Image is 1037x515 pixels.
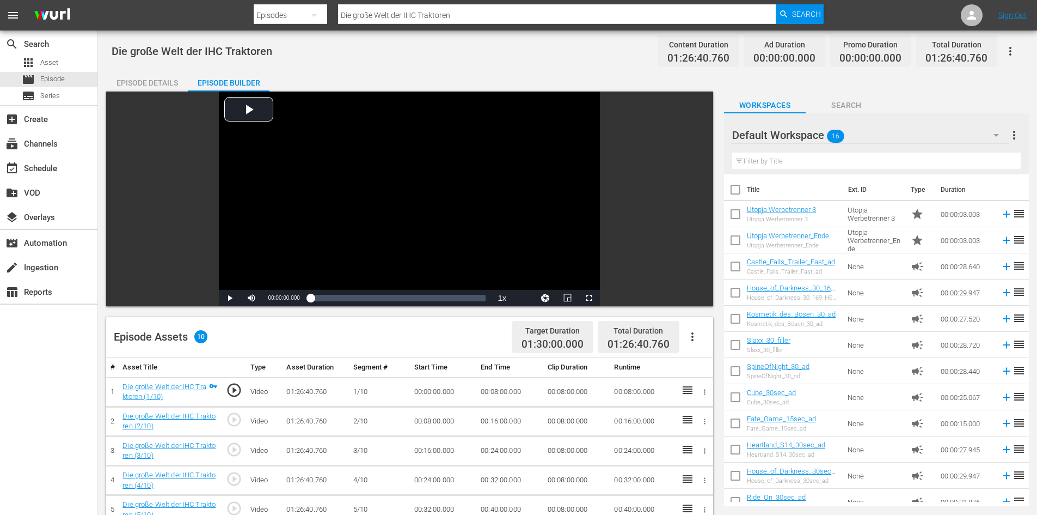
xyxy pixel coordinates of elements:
td: 00:24:00.000 [476,436,543,465]
span: Search [806,99,887,112]
a: Slaxx_30_filler [747,336,790,344]
a: Fate_Game_15sec_ad [747,415,816,423]
div: Utopja Werbetrenner_Ende [747,242,829,249]
td: None [843,410,906,437]
td: None [843,489,906,515]
th: Title [747,174,842,205]
span: reorder [1013,390,1026,403]
td: 00:00:27.945 [936,437,996,463]
span: Ad [911,443,924,456]
span: menu [7,9,20,22]
span: 00:00:00.000 [839,52,901,65]
td: None [843,463,906,489]
a: Sign Out [998,11,1027,20]
span: 16 [827,125,844,148]
td: 00:24:00.000 [610,436,677,465]
th: Asset Title [118,358,222,378]
td: 00:08:00.000 [543,377,610,407]
span: 01:26:40.760 [608,338,670,350]
div: Episode Details [106,70,188,96]
svg: Add to Episode [1001,313,1013,325]
div: Promo Duration [839,37,901,52]
td: Video [246,466,283,495]
div: Utopja Werbetrenner 3 [747,216,816,223]
a: Utopja Werbetrenner 3 [747,205,816,214]
span: Ad [911,391,924,404]
span: more_vert [1008,129,1021,142]
td: None [843,253,906,280]
td: None [843,358,906,384]
div: Fate_Game_15sec_ad [747,425,816,432]
span: Ad [911,338,924,352]
svg: Add to Episode [1001,260,1013,272]
a: Heartland_S14_30sec_ad [747,441,825,449]
div: Target Duration [521,323,584,338]
th: Type [246,358,283,378]
td: Utopja Werbetrenner_Ende [843,227,906,253]
div: House_of_Darkness_30sec_ad [747,477,839,484]
div: Content Duration [667,37,729,52]
a: SpineOfNight_30_ad [747,362,809,371]
a: Die große Welt der IHC Traktoren (1/10) [122,383,206,401]
span: reorder [1013,469,1026,482]
div: House_of_Darkness_30_169_HE_MD_Ad [747,294,839,301]
div: Total Duration [925,37,987,52]
td: 00:00:29.947 [936,463,996,489]
th: Start Time [410,358,477,378]
span: Ad [911,312,924,325]
span: Overlays [5,211,19,224]
span: Promo [911,208,924,221]
td: 00:16:00.000 [476,407,543,436]
span: play_circle_outline [226,441,242,458]
td: 00:08:00.000 [410,407,477,436]
span: Promo [911,234,924,247]
td: 00:00:31.875 [936,489,996,515]
a: Die große Welt der IHC Traktoren (3/10) [122,441,216,460]
span: reorder [1013,233,1026,246]
td: 00:00:00.000 [410,377,477,407]
span: Die große Welt der IHC Traktoren [112,45,272,58]
th: Ext. ID [842,174,904,205]
span: play_circle_outline [226,471,242,487]
td: 00:16:00.000 [610,407,677,436]
div: Ad Duration [753,37,815,52]
span: Reports [5,286,19,299]
td: 1/10 [349,377,409,407]
a: Cube_30sec_ad [747,389,796,397]
span: 10 [194,330,207,343]
td: 2/10 [349,407,409,436]
td: 01:26:40.760 [282,407,349,436]
td: 00:08:00.000 [543,466,610,495]
div: Slaxx_30_filler [747,347,790,354]
span: Episode [22,73,35,86]
span: Schedule [5,162,19,175]
svg: Add to Episode [1001,339,1013,351]
a: Kosmetik_des_Bösen_30_ad [747,310,836,318]
button: Picture-in-Picture [556,290,578,306]
svg: Add to Episode [1001,287,1013,299]
td: None [843,332,906,358]
span: Asset [22,56,35,69]
button: Playback Rate [491,290,513,306]
td: 3 [106,436,118,465]
td: 00:00:03.003 [936,201,996,227]
div: Heartland_S14_30sec_ad [747,451,825,458]
button: Mute [241,290,262,306]
button: more_vert [1008,122,1021,148]
td: 00:00:29.947 [936,280,996,306]
span: Series [22,89,35,102]
td: 4/10 [349,466,409,495]
div: Video Player [219,92,600,306]
span: Episode [40,74,65,84]
td: 01:26:40.760 [282,377,349,407]
td: None [843,384,906,410]
th: Type [904,174,934,205]
span: Create [5,113,19,126]
div: SpineOfNight_30_ad [747,373,809,380]
td: 00:00:25.067 [936,384,996,410]
td: 3/10 [349,436,409,465]
svg: Add to Episode [1001,417,1013,429]
span: Ad [911,365,924,378]
span: Asset [40,57,58,68]
td: Video [246,436,283,465]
